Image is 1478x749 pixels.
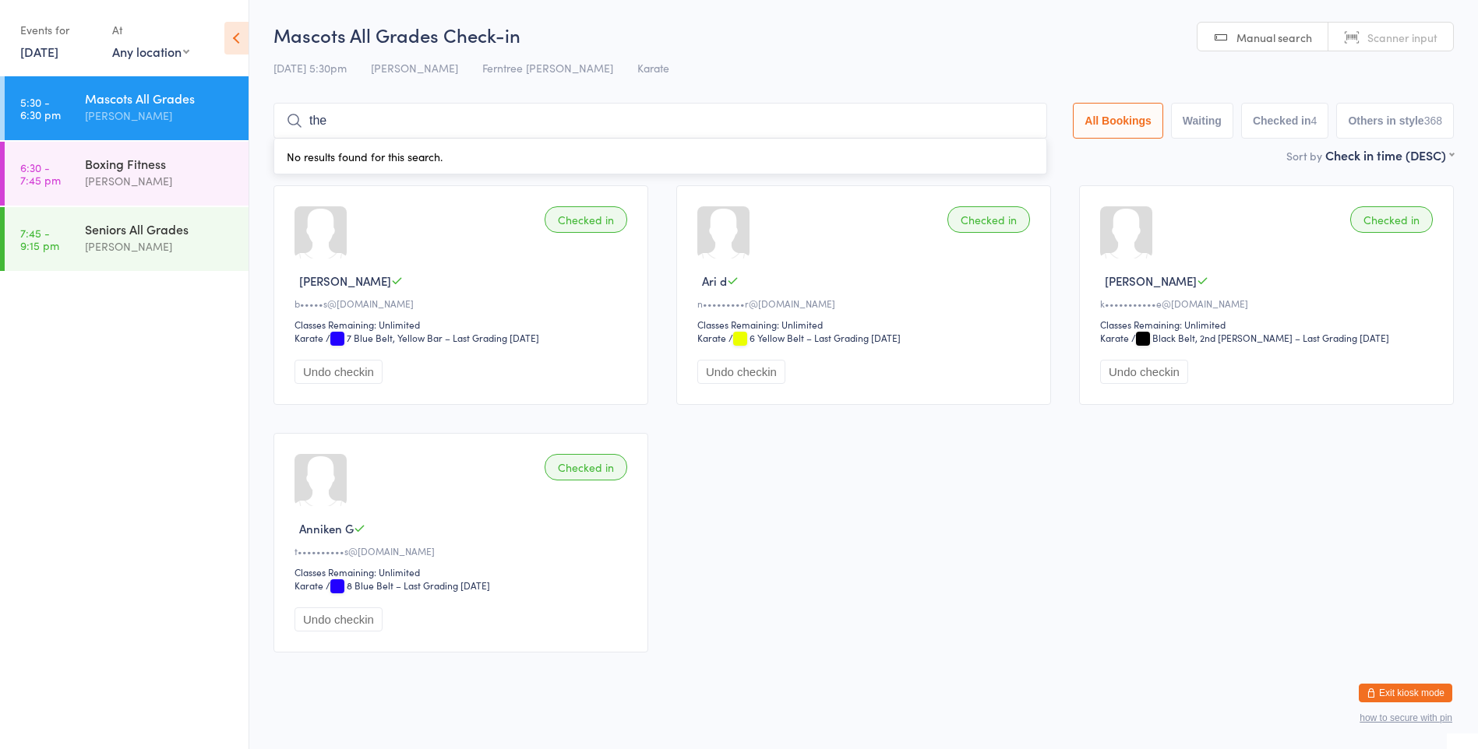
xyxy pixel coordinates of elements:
div: b•••••s@[DOMAIN_NAME] [295,297,632,310]
span: [PERSON_NAME] [299,273,391,289]
div: Karate [295,331,323,344]
input: Search [273,103,1047,139]
span: Scanner input [1367,30,1437,45]
span: [PERSON_NAME] [1105,273,1197,289]
h2: Mascots All Grades Check-in [273,22,1454,47]
time: 5:30 - 6:30 pm [20,96,61,121]
div: Classes Remaining: Unlimited [697,318,1035,331]
a: 5:30 -6:30 pmMascots All Grades[PERSON_NAME] [5,76,249,140]
div: 4 [1311,114,1318,127]
div: Classes Remaining: Unlimited [295,318,632,331]
div: Karate [697,331,726,344]
div: No results found for this search. [273,139,1047,174]
div: Boxing Fitness [85,155,235,172]
button: Undo checkin [697,360,785,384]
span: Ferntree [PERSON_NAME] [482,60,613,76]
div: [PERSON_NAME] [85,172,235,190]
a: 6:30 -7:45 pmBoxing Fitness[PERSON_NAME] [5,142,249,206]
button: Undo checkin [295,360,383,384]
div: n•••••••••r@[DOMAIN_NAME] [697,297,1035,310]
span: / Black Belt, 2nd [PERSON_NAME] – Last Grading [DATE] [1131,331,1389,344]
span: [PERSON_NAME] [371,60,458,76]
div: Checked in [947,206,1030,233]
div: 368 [1424,114,1442,127]
div: t••••••••••s@[DOMAIN_NAME] [295,544,632,557]
span: [DATE] 5:30pm [273,60,347,76]
button: Checked in4 [1241,103,1329,139]
time: 6:30 - 7:45 pm [20,161,61,186]
div: Classes Remaining: Unlimited [295,565,632,578]
span: / 8 Blue Belt – Last Grading [DATE] [326,578,490,592]
button: Undo checkin [1100,360,1188,384]
span: / 6 Yellow Belt – Last Grading [DATE] [728,331,901,344]
button: All Bookings [1073,103,1163,139]
button: Others in style368 [1336,103,1454,139]
button: Waiting [1171,103,1233,139]
span: / 7 Blue Belt, Yellow Bar – Last Grading [DATE] [326,331,539,344]
div: k•••••••••••e@[DOMAIN_NAME] [1100,297,1437,310]
button: Exit kiosk mode [1359,684,1452,702]
button: how to secure with pin [1360,712,1452,723]
a: 7:45 -9:15 pmSeniors All Grades[PERSON_NAME] [5,207,249,271]
label: Sort by [1286,148,1322,164]
div: [PERSON_NAME] [85,107,235,125]
div: Checked in [1350,206,1433,233]
div: Check in time (DESC) [1325,146,1454,164]
span: Ari d [702,273,727,289]
div: Karate [295,578,323,592]
div: Karate [1100,331,1129,344]
div: Classes Remaining: Unlimited [1100,318,1437,331]
span: Manual search [1236,30,1312,45]
span: Karate [637,60,669,76]
div: Checked in [545,206,627,233]
div: Checked in [545,454,627,480]
time: 7:45 - 9:15 pm [20,227,59,251]
div: Events for [20,17,97,43]
button: Undo checkin [295,607,383,631]
div: Seniors All Grades [85,220,235,237]
span: Anniken G [299,520,354,536]
div: Mascots All Grades [85,90,235,107]
div: Any location [112,43,189,60]
a: [DATE] [20,43,58,60]
div: At [112,17,189,43]
div: [PERSON_NAME] [85,237,235,255]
